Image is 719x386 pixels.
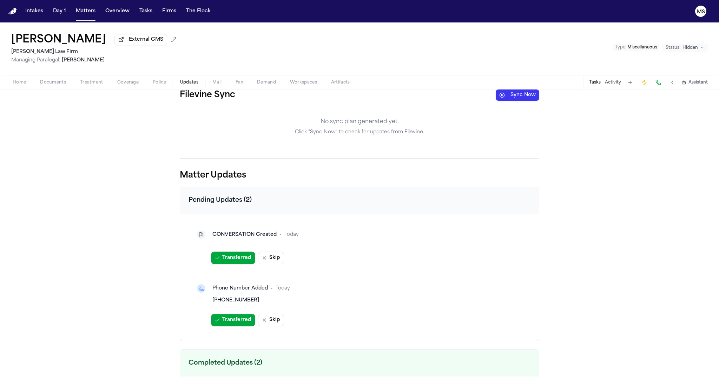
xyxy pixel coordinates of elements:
[605,80,621,85] button: Activity
[180,89,235,101] span: Filevine Sync
[331,80,350,85] span: Artifacts
[279,231,282,239] span: •
[627,45,657,49] span: Miscellaneous
[11,34,106,46] button: Edit matter name
[22,5,46,18] button: Intakes
[211,314,255,326] button: Transferred
[212,231,277,238] div: CONVERSATION Created
[662,44,708,52] button: Change status from Hidden
[613,44,659,51] button: Edit Type: Miscellaneous
[625,78,635,87] button: Add Task
[137,5,155,18] button: Tasks
[183,5,213,18] button: The Flock
[80,80,103,85] span: Treatment
[236,80,243,85] span: Fax
[180,129,539,136] p: Click "Sync Now" to check for updates from Filevine.
[257,80,276,85] span: Demand
[271,284,273,293] span: •
[258,314,284,326] button: Skip
[62,58,105,63] span: [PERSON_NAME]
[11,58,60,63] span: Managing Paralegal:
[13,80,26,85] span: Home
[153,80,166,85] span: Police
[117,80,139,85] span: Coverage
[180,80,198,85] span: Updates
[50,5,69,18] button: Day 1
[212,298,259,303] span: [PHONE_NUMBER]
[681,80,708,85] button: Assistant
[666,45,680,51] span: Status:
[653,78,663,87] button: Make a Call
[180,118,539,126] p: No sync plan generated yet.
[11,48,179,56] h2: [PERSON_NAME] Law Firm
[589,80,601,85] button: Tasks
[73,5,98,18] button: Matters
[290,80,317,85] span: Workspaces
[8,8,17,15] a: Home
[129,36,163,43] span: External CMS
[688,80,708,85] span: Assistant
[496,89,539,101] button: Sync Now
[682,45,698,51] span: Hidden
[159,5,179,18] button: Firms
[212,285,268,292] div: Phone Number Added
[40,80,66,85] span: Documents
[212,80,222,85] span: Mail
[8,8,17,15] img: Finch Logo
[211,252,255,264] button: Transferred
[180,350,539,377] h2: Completed Updates (2)
[11,34,106,46] h1: [PERSON_NAME]
[258,252,284,264] button: Skip
[180,170,539,181] span: Matter Updates
[615,45,626,49] span: Type :
[114,34,167,45] button: External CMS
[639,78,649,87] button: Create Immediate Task
[284,231,299,238] span: Today
[103,5,132,18] button: Overview
[276,285,290,292] span: Today
[180,187,539,214] h2: Pending Updates (2)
